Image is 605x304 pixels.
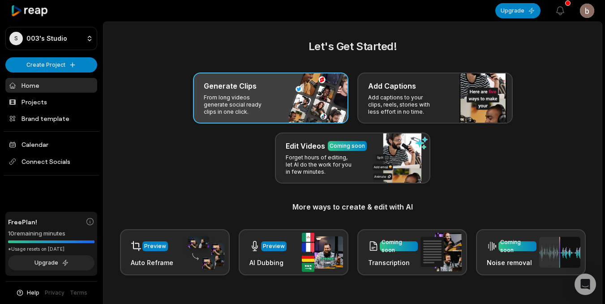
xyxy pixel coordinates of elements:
[70,289,87,297] a: Terms
[5,111,97,126] a: Brand template
[183,235,224,270] img: auto_reframe.png
[286,154,355,176] p: Forget hours of editing, let AI do the work for you in few minutes.
[27,289,39,297] span: Help
[539,237,580,268] img: noise_removal.png
[8,229,94,238] div: 10 remaining minutes
[487,258,536,267] h3: Noise removal
[575,274,596,295] div: Open Intercom Messenger
[5,78,97,93] a: Home
[5,137,97,152] a: Calendar
[5,57,97,73] button: Create Project
[204,94,273,116] p: From long videos generate social ready clips in one click.
[263,242,285,250] div: Preview
[9,32,23,45] div: S
[249,258,287,267] h3: AI Dubbing
[204,81,257,91] h3: Generate Clips
[500,238,535,254] div: Coming soon
[330,142,365,150] div: Coming soon
[420,233,462,271] img: transcription.png
[26,34,67,43] p: 003's Studio
[368,81,416,91] h3: Add Captions
[286,141,325,151] h3: Edit Videos
[45,289,64,297] a: Privacy
[144,242,166,250] div: Preview
[8,255,94,270] button: Upgrade
[8,217,37,227] span: Free Plan!
[368,258,418,267] h3: Transcription
[5,154,97,170] span: Connect Socials
[114,39,591,55] h2: Let's Get Started!
[368,94,438,116] p: Add captions to your clips, reels, stories with less effort in no time.
[382,238,416,254] div: Coming soon
[16,289,39,297] button: Help
[5,94,97,109] a: Projects
[131,258,173,267] h3: Auto Reframe
[8,246,94,253] div: *Usage resets on [DATE]
[114,201,591,212] h3: More ways to create & edit with AI
[302,233,343,272] img: ai_dubbing.png
[495,3,541,18] button: Upgrade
